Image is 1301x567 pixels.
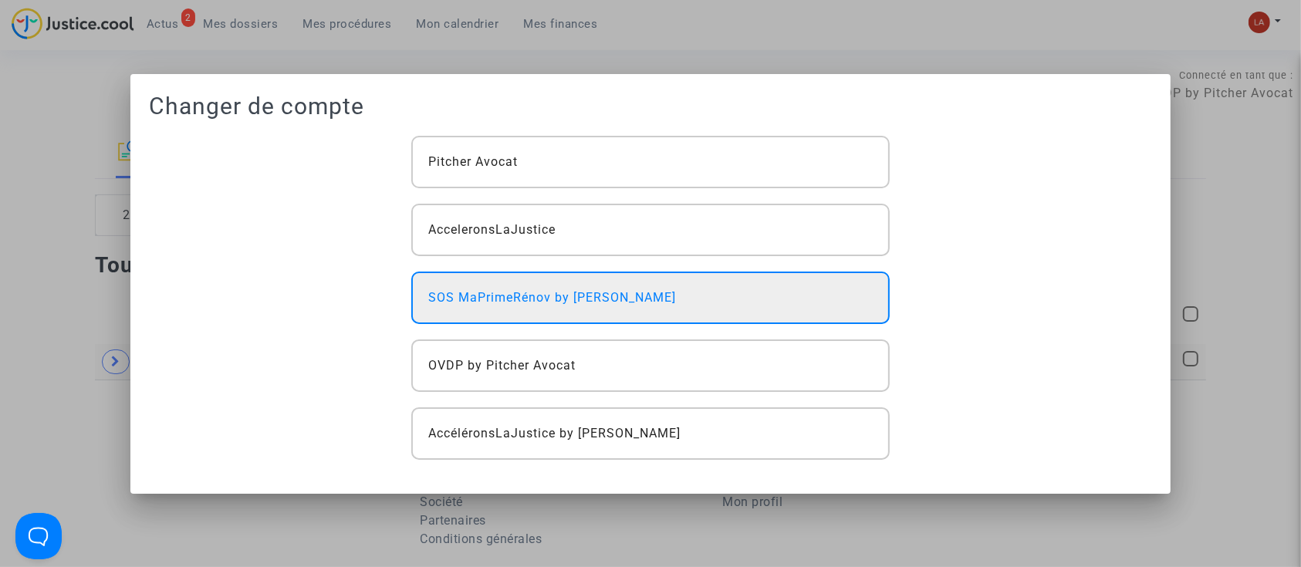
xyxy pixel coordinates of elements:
[428,424,681,443] span: AccéléronsLaJustice by [PERSON_NAME]
[149,93,1153,120] h1: Changer de compte
[15,513,62,559] iframe: Help Scout Beacon - Open
[428,221,556,239] span: AcceleronsLaJustice
[428,153,518,171] span: Pitcher Avocat
[428,356,576,375] span: OVDP by Pitcher Avocat
[428,289,676,307] span: SOS MaPrimeRénov by [PERSON_NAME]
